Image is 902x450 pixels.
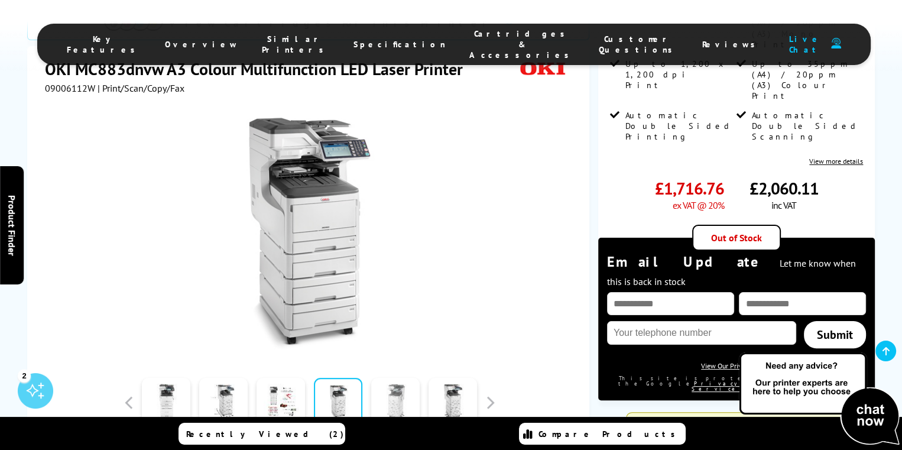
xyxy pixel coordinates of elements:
[749,177,818,199] span: £2,060.11
[607,375,866,391] div: This site is protected by reCAPTCHA and the Google and apply.
[607,252,866,289] div: Email Update
[771,199,796,211] span: inc VAT
[752,59,861,101] span: Up to 35ppm (A4) / 20ppm (A3) Colour Print
[625,59,734,90] span: Up to 1,200 x 1,200 dpi Print
[607,321,796,345] input: Your telephone number
[607,257,856,287] span: Let me know when this is back in stock
[45,82,95,94] span: 09006112W
[599,34,679,55] span: Customer Questions
[262,34,330,55] span: Similar Printers
[519,423,686,445] a: Compare Products
[194,118,426,349] img: OKI MC883dnvw Thumbnail
[694,380,785,387] a: Privacy Policy
[752,110,861,142] span: Automatic Double Sided Scanning
[785,34,825,55] span: Live Chat
[625,110,734,142] span: Automatic Double Sided Printing
[469,28,575,60] span: Cartridges & Accessories
[18,369,31,382] div: 2
[831,38,841,49] img: user-headset-duotone.svg
[701,361,772,370] a: View Our Privacy Policy
[538,429,682,439] span: Compare Products
[179,423,345,445] a: Recently Viewed (2)
[692,225,781,251] div: Out of Stock
[186,429,344,439] span: Recently Viewed (2)
[736,351,902,448] img: Open Live Chat window
[702,39,761,50] span: Reviews
[655,177,724,199] span: £1,716.76
[98,82,184,94] span: | Print/Scan/Copy/Fax
[353,39,446,50] span: Specification
[809,157,863,166] a: View more details
[804,321,866,348] a: Submit
[165,39,238,50] span: Overview
[692,380,855,392] a: Terms of Service
[6,195,18,255] span: Product Finder
[67,34,141,55] span: Key Features
[673,199,724,211] span: ex VAT @ 20%
[627,413,847,442] button: Compare to Similar Printers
